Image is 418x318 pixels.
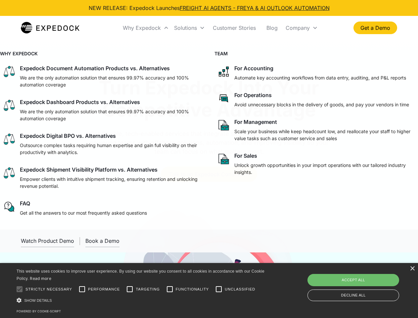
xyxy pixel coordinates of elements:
p: Get all the answers to our most frequently asked questions [20,209,147,216]
a: FREIGHT AI AGENTS - FREYA & AI OUTLOOK AUTOMATION [180,5,330,11]
div: Expedock Digital BPO vs. Alternatives [20,132,116,139]
a: Customer Stories [208,17,261,39]
a: Powered by cookie-script [17,309,61,313]
img: scale icon [3,65,16,78]
div: Company [286,25,310,31]
p: Empower clients with intuitive shipment tracking, ensuring retention and unlocking revenue potent... [20,176,201,189]
div: NEW RELEASE: Expedock Launches [89,4,330,12]
span: Performance [88,287,120,292]
div: For Management [234,119,277,125]
div: Watch Product Demo [21,238,74,244]
span: Unclassified [225,287,255,292]
p: Outsource complex tasks requiring human expertise and gain full visibility on their productivity ... [20,142,201,156]
span: Functionality [176,287,209,292]
a: Book a Demo [85,235,119,247]
iframe: Chat Widget [308,246,418,318]
span: Strictly necessary [25,287,72,292]
div: Company [283,17,320,39]
div: FAQ [20,200,30,207]
div: For Operations [234,92,272,98]
a: Blog [261,17,283,39]
a: Get a Demo [353,22,397,34]
a: open lightbox [21,235,74,247]
p: Unlock growth opportunities in your import operations with our tailored industry insights. [234,162,416,176]
img: regular chat bubble icon [3,200,16,213]
p: Avoid unnecessary blocks in the delivery of goods, and pay your vendors in time [234,101,409,108]
img: paper and bag icon [217,119,230,132]
img: scale icon [3,166,16,180]
img: paper and bag icon [217,152,230,166]
a: Read more [30,276,51,281]
span: Targeting [136,287,160,292]
p: We are the only automation solution that ensures 99.97% accuracy and 100% automation coverage [20,74,201,88]
img: scale icon [3,99,16,112]
img: Expedock Logo [21,21,79,34]
div: Why Expedock [120,17,171,39]
div: Show details [17,297,267,304]
img: network like icon [217,65,230,78]
img: scale icon [3,132,16,146]
div: Expedock Dashboard Products vs. Alternatives [20,99,140,105]
p: We are the only automation solution that ensures 99.97% accuracy and 100% automation coverage [20,108,201,122]
div: Solutions [174,25,197,31]
div: Expedock Document Automation Products vs. Alternatives [20,65,170,72]
img: rectangular chat bubble icon [217,92,230,105]
span: This website uses cookies to improve user experience. By using our website you consent to all coo... [17,269,264,281]
div: For Sales [234,152,257,159]
p: Scale your business while keep headcount low, and reallocate your staff to higher value tasks suc... [234,128,416,142]
a: home [21,21,79,34]
div: Solutions [171,17,208,39]
div: Why Expedock [123,25,161,31]
div: For Accounting [234,65,273,72]
p: Automate key accounting workflows from data entry, auditing, and P&L reports [234,74,406,81]
div: Expedock Shipment Visibility Platform vs. Alternatives [20,166,158,173]
span: Show details [24,298,52,302]
div: Book a Demo [85,238,119,244]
